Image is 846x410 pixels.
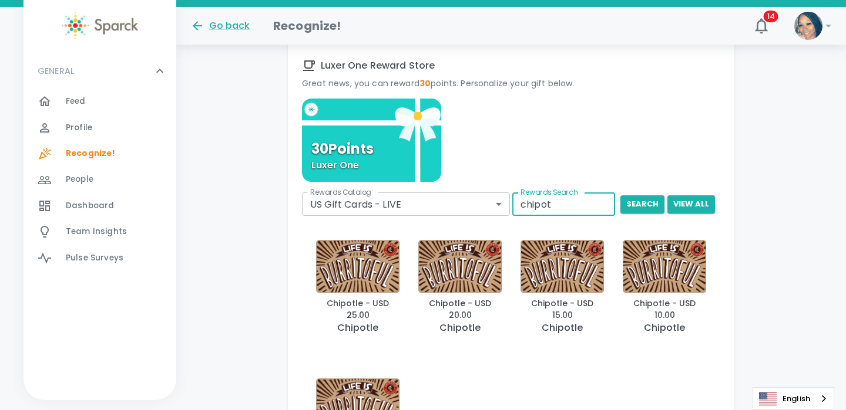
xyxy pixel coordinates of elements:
a: Profile [23,115,176,141]
span: Feed [66,96,86,107]
button: 30PointsLuxer One [302,99,441,182]
img: Picture of Ashley [794,12,822,40]
div: GENERAL [23,53,176,89]
span: People [66,174,93,185]
p: Chipotle - USD 15.00 [521,297,604,321]
p: Chipotle [337,321,378,335]
span: Recognize! [66,148,116,160]
a: Dashboard [23,193,176,219]
img: Chipotle - USD 10.00 [623,240,706,293]
span: Dashboard [66,200,114,212]
button: Chipotle - USD 10.00Chipotle - USD 10.00Chipotle [618,225,711,349]
a: Recognize! [23,141,176,167]
label: Rewards Catalog [310,187,371,197]
a: Pulse Surveys [23,245,176,271]
p: Chipotle [439,321,481,335]
span: Pulse Surveys [66,252,123,264]
button: Chipotle - USD 15.00Chipotle - USD 15.00Chipotle [516,225,609,349]
button: View All [667,195,715,214]
a: People [23,167,176,192]
p: Luxer One [311,158,359,172]
a: Sparck logo [23,12,176,39]
a: Feed [23,89,176,114]
img: Chipotle - USD 25.00 [316,240,399,293]
p: Chipotle - USD 20.00 [418,297,502,321]
p: Chipotle - USD 10.00 [623,297,706,321]
p: Chipotle [542,321,583,335]
button: Chipotle - USD 20.00Chipotle - USD 20.00Chipotle [414,225,506,349]
div: Language [753,387,834,410]
span: Profile [66,122,92,134]
button: Chipotle - USD 25.00Chipotle - USD 25.00Chipotle [311,225,404,349]
label: Rewards Search [521,187,578,197]
span: 14 [764,11,778,22]
span: Team Insights [66,226,127,238]
p: Chipotle [644,321,685,335]
img: Sparck logo [62,12,138,39]
div: GENERAL [23,89,176,276]
span: 30 [419,77,431,89]
a: English [753,388,834,409]
input: Search from our Store [512,192,615,216]
img: Chipotle - USD 20.00 [418,240,502,293]
h1: Recognize! [273,16,341,35]
div: Great news, you can reward points. Personalize your gift below. [302,77,720,89]
button: search [620,195,664,214]
p: Chipotle - USD 25.00 [316,297,399,321]
p: 30 Points [311,142,374,156]
span: Luxer One Reward Store [302,59,720,73]
a: Team Insights [23,219,176,245]
p: GENERAL [38,65,74,77]
button: Go back [190,19,250,33]
aside: Language selected: English [753,387,834,410]
button: 14 [747,12,775,40]
img: Chipotle - USD 15.00 [521,240,604,293]
div: US Gift Cards - LIVE [302,192,510,216]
